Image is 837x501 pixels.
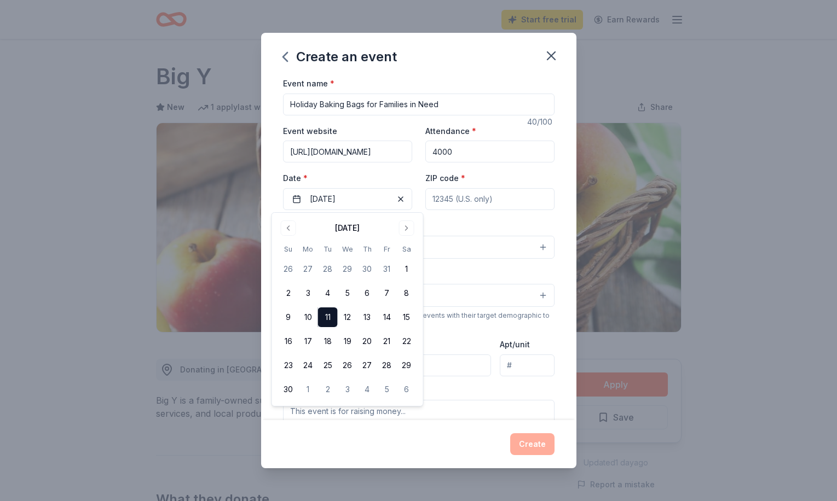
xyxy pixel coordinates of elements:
[283,78,334,89] label: Event name
[338,307,357,327] button: 12
[281,220,296,236] button: Go to previous month
[279,380,298,399] button: 30
[357,243,377,255] th: Thursday
[283,188,412,210] button: [DATE]
[279,283,298,303] button: 2
[357,283,377,303] button: 6
[500,339,530,350] label: Apt/unit
[338,259,357,279] button: 29
[397,243,417,255] th: Saturday
[397,259,417,279] button: 1
[397,331,417,351] button: 22
[357,307,377,327] button: 13
[298,380,318,399] button: 1
[397,356,417,375] button: 29
[283,173,412,184] label: Date
[377,380,397,399] button: 5
[425,188,555,210] input: 12345 (U.S. only)
[279,331,298,351] button: 16
[279,243,298,255] th: Sunday
[338,356,357,375] button: 26
[318,259,338,279] button: 28
[377,331,397,351] button: 21
[318,380,338,399] button: 2
[318,307,338,327] button: 11
[318,243,338,255] th: Tuesday
[527,115,555,129] div: 40 /100
[318,331,338,351] button: 18
[283,94,555,115] input: Spring Fundraiser
[338,243,357,255] th: Wednesday
[357,380,377,399] button: 4
[335,222,360,235] div: [DATE]
[279,259,298,279] button: 26
[425,141,555,162] input: 20
[279,307,298,327] button: 9
[425,126,476,137] label: Attendance
[377,283,397,303] button: 7
[298,331,318,351] button: 17
[357,356,377,375] button: 27
[283,141,412,162] input: https://www...
[397,283,417,303] button: 8
[298,307,318,327] button: 10
[338,331,357,351] button: 19
[377,243,397,255] th: Friday
[500,354,554,376] input: #
[318,283,338,303] button: 4
[298,356,318,375] button: 24
[425,173,465,184] label: ZIP code
[377,259,397,279] button: 31
[338,380,357,399] button: 3
[298,283,318,303] button: 3
[399,220,414,236] button: Go to next month
[318,356,338,375] button: 25
[283,126,337,137] label: Event website
[298,243,318,255] th: Monday
[283,48,397,66] div: Create an event
[397,307,417,327] button: 15
[377,307,397,327] button: 14
[377,356,397,375] button: 28
[357,331,377,351] button: 20
[357,259,377,279] button: 30
[298,259,318,279] button: 27
[338,283,357,303] button: 5
[397,380,417,399] button: 6
[279,356,298,375] button: 23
